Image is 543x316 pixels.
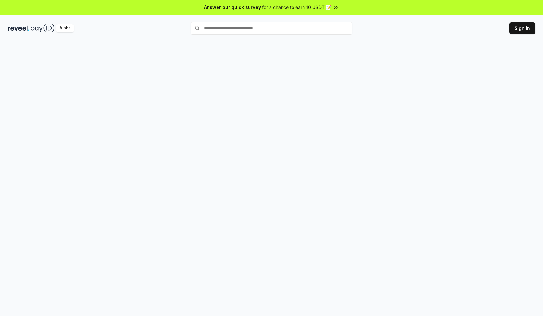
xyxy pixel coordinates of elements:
[262,4,331,11] span: for a chance to earn 10 USDT 📝
[56,24,74,32] div: Alpha
[509,22,535,34] button: Sign In
[31,24,55,32] img: pay_id
[8,24,29,32] img: reveel_dark
[204,4,261,11] span: Answer our quick survey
